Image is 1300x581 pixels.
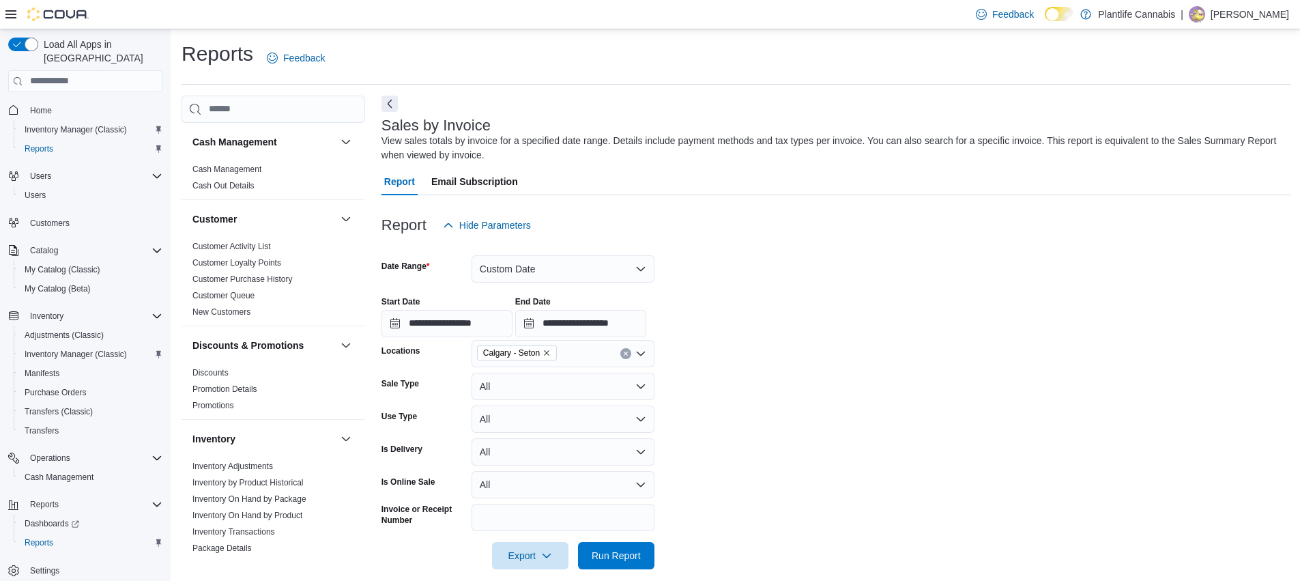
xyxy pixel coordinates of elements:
[192,367,229,378] span: Discounts
[19,281,96,297] a: My Catalog (Beta)
[3,241,168,260] button: Catalog
[27,8,89,21] img: Cova
[381,310,512,337] input: Press the down key to open a popover containing a calendar.
[25,406,93,417] span: Transfers (Classic)
[25,168,162,184] span: Users
[192,384,257,394] a: Promotion Details
[182,238,365,326] div: Customer
[192,494,306,504] a: Inventory On Hand by Package
[543,349,551,357] button: Remove Calgary - Seton from selection in this group
[192,339,304,352] h3: Discounts & Promotions
[25,283,91,294] span: My Catalog (Beta)
[431,168,518,195] span: Email Subscription
[25,102,162,119] span: Home
[192,181,255,190] a: Cash Out Details
[30,218,70,229] span: Customers
[381,117,491,134] h3: Sales by Invoice
[192,368,229,378] a: Discounts
[192,274,293,285] span: Customer Purchase History
[192,432,335,446] button: Inventory
[192,257,281,268] span: Customer Loyalty Points
[19,141,162,157] span: Reports
[25,242,162,259] span: Catalog
[19,535,59,551] a: Reports
[19,261,162,278] span: My Catalog (Classic)
[635,348,646,359] button: Open list of options
[192,527,275,537] a: Inventory Transactions
[182,40,253,68] h1: Reports
[192,432,235,446] h3: Inventory
[30,171,51,182] span: Users
[492,542,568,569] button: Export
[515,296,551,307] label: End Date
[25,496,162,513] span: Reports
[19,469,99,485] a: Cash Management
[25,368,59,379] span: Manifests
[14,364,168,383] button: Manifests
[30,565,59,576] span: Settings
[25,308,162,324] span: Inventory
[30,105,52,116] span: Home
[14,383,168,402] button: Purchase Orders
[192,242,271,251] a: Customer Activity List
[472,373,654,400] button: All
[261,44,330,72] a: Feedback
[381,296,420,307] label: Start Date
[25,518,79,529] span: Dashboards
[472,471,654,498] button: All
[192,291,255,300] a: Customer Queue
[1098,6,1175,23] p: Plantlife Cannabis
[192,307,250,317] span: New Customers
[192,401,234,410] a: Promotions
[192,543,252,553] a: Package Details
[19,423,64,439] a: Transfers
[19,327,109,343] a: Adjustments (Classic)
[192,164,261,175] span: Cash Management
[14,326,168,345] button: Adjustments (Classic)
[25,190,46,201] span: Users
[14,279,168,298] button: My Catalog (Beta)
[192,461,273,472] span: Inventory Adjustments
[384,168,415,195] span: Report
[192,135,277,149] h3: Cash Management
[381,477,435,487] label: Is Online Sale
[19,469,162,485] span: Cash Management
[192,543,252,554] span: Package Details
[381,96,398,112] button: Next
[338,211,354,227] button: Customer
[19,187,51,203] a: Users
[1181,6,1183,23] p: |
[620,348,631,359] button: Clear input
[477,345,557,360] span: Calgary - Seton
[192,477,304,488] span: Inventory by Product Historical
[192,384,257,395] span: Promotion Details
[25,264,100,275] span: My Catalog (Classic)
[25,330,104,341] span: Adjustments (Classic)
[19,141,59,157] a: Reports
[192,526,275,537] span: Inventory Transactions
[25,168,57,184] button: Users
[381,217,427,233] h3: Report
[25,496,64,513] button: Reports
[14,468,168,487] button: Cash Management
[3,561,168,580] button: Settings
[19,122,132,138] a: Inventory Manager (Classic)
[192,494,306,505] span: Inventory On Hand by Package
[25,242,63,259] button: Catalog
[19,403,98,420] a: Transfers (Classic)
[25,563,65,579] a: Settings
[3,495,168,514] button: Reports
[1189,6,1205,23] div: Morgen Graves
[192,274,293,284] a: Customer Purchase History
[192,212,237,226] h3: Customer
[25,450,76,466] button: Operations
[192,400,234,411] span: Promotions
[19,365,162,382] span: Manifests
[14,260,168,279] button: My Catalog (Classic)
[19,346,162,363] span: Inventory Manager (Classic)
[1045,7,1073,21] input: Dark Mode
[19,535,162,551] span: Reports
[19,423,162,439] span: Transfers
[25,387,87,398] span: Purchase Orders
[14,186,168,205] button: Users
